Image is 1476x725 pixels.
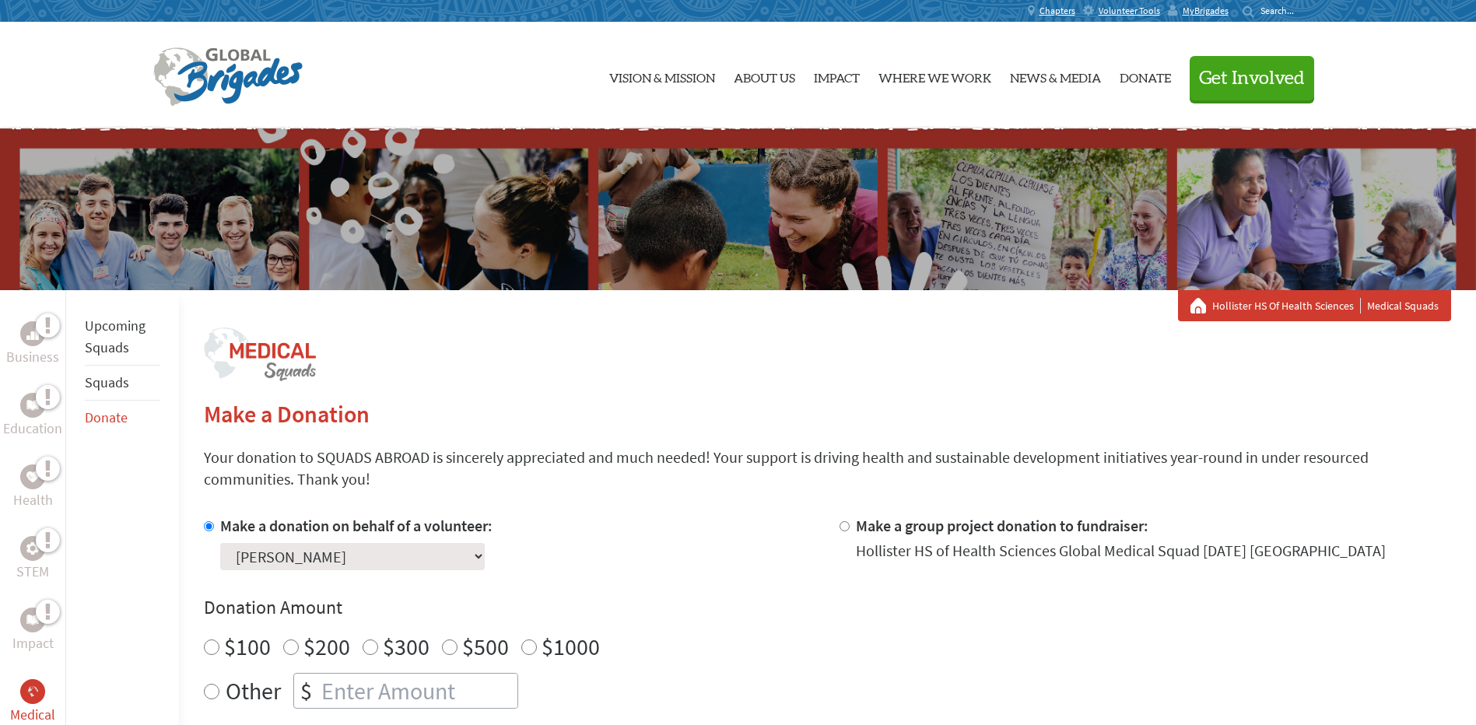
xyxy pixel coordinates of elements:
[12,608,54,654] a: ImpactImpact
[878,35,991,116] a: Where We Work
[303,632,350,661] label: $200
[3,393,62,440] a: EducationEducation
[26,400,39,411] img: Education
[204,400,1451,428] h2: Make a Donation
[20,464,45,489] div: Health
[153,47,303,107] img: Global Brigades Logo
[16,536,49,583] a: STEMSTEM
[542,632,600,661] label: $1000
[220,516,493,535] label: Make a donation on behalf of a volunteer:
[856,540,1386,562] div: Hollister HS of Health Sciences Global Medical Squad [DATE] [GEOGRAPHIC_DATA]
[226,673,281,709] label: Other
[20,393,45,418] div: Education
[20,608,45,632] div: Impact
[1190,56,1314,100] button: Get Involved
[1183,5,1229,17] span: MyBrigades
[462,632,509,661] label: $500
[383,632,429,661] label: $300
[318,674,517,708] input: Enter Amount
[85,317,145,356] a: Upcoming Squads
[6,321,59,368] a: BusinessBusiness
[26,327,39,340] img: Business
[85,408,128,426] a: Donate
[13,464,53,511] a: HealthHealth
[1099,5,1160,17] span: Volunteer Tools
[20,679,45,704] div: Medical
[1260,5,1305,16] input: Search...
[16,561,49,583] p: STEM
[26,471,39,482] img: Health
[3,418,62,440] p: Education
[204,447,1451,490] p: Your donation to SQUADS ABROAD is sincerely appreciated and much needed! Your support is driving ...
[609,35,715,116] a: Vision & Mission
[12,632,54,654] p: Impact
[1199,69,1305,88] span: Get Involved
[1120,35,1171,116] a: Donate
[26,542,39,555] img: STEM
[13,489,53,511] p: Health
[26,615,39,625] img: Impact
[1190,298,1439,313] div: Medical Squads
[1212,298,1361,313] a: Hollister HS Of Health Sciences
[20,321,45,346] div: Business
[856,516,1148,535] label: Make a group project donation to fundraiser:
[1010,35,1101,116] a: News & Media
[26,685,39,698] img: Medical
[6,346,59,368] p: Business
[1040,5,1075,17] span: Chapters
[85,366,160,401] li: Squads
[204,595,1451,620] h4: Donation Amount
[224,632,271,661] label: $100
[20,536,45,561] div: STEM
[85,373,129,391] a: Squads
[204,327,316,381] img: logo-medical-squads.png
[85,401,160,435] li: Donate
[814,35,860,116] a: Impact
[734,35,795,116] a: About Us
[85,309,160,366] li: Upcoming Squads
[294,674,318,708] div: $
